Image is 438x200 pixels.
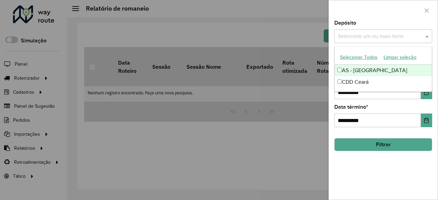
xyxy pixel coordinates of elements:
button: Choose Date [421,85,432,99]
button: Choose Date [421,114,432,127]
label: Depósito [334,19,356,27]
label: Data término [334,103,368,111]
button: Selecionar Todos [337,52,381,63]
div: AS - [GEOGRAPHIC_DATA] [335,65,432,76]
button: Filtrar [334,138,432,151]
div: CDD Ceará [335,76,432,88]
button: Limpar seleção [381,52,420,63]
ng-dropdown-panel: Options list [334,46,433,92]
